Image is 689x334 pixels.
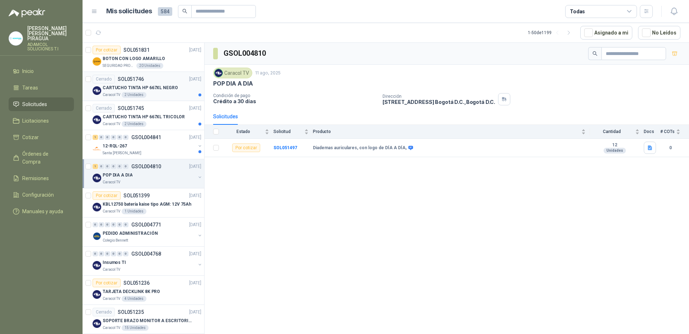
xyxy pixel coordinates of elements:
a: Por cotizarSOL051399[DATE] Company LogoKBL12750 batería kaise tipo AGM: 12V 75AhCaracol TV1 Unidades [83,188,204,218]
img: Company Logo [93,86,101,95]
th: Solicitud [273,125,313,139]
p: CARTUCHO TINTA HP 667XL NEGRO [103,84,178,91]
p: Caracol TV [103,92,120,98]
div: 1 - 50 de 1199 [528,27,575,38]
a: Por cotizarSOL051236[DATE] Company LogoTARJETA DECKLINK 8K PROCaracol TV4 Unidades [83,276,204,305]
a: 0 0 0 0 0 0 GSOL004768[DATE] Company LogoInsumos TICaracol TV [93,250,203,273]
img: Company Logo [93,290,101,299]
div: 0 [105,251,110,256]
div: Por cotizar [93,46,121,54]
div: 0 [93,222,98,227]
p: BOTON CON LOGO AMARILLO [103,55,165,62]
div: 0 [123,164,128,169]
div: 0 [123,135,128,140]
p: SOL051235 [118,310,144,315]
div: 15 Unidades [122,325,149,331]
span: Tareas [22,84,38,92]
div: Por cotizar [93,279,121,287]
span: search [592,51,597,56]
p: Caracol TV [103,296,120,302]
th: Docs [644,125,660,139]
p: Condición de pago [213,93,377,98]
img: Company Logo [93,174,101,182]
p: ADAMCOL SOLUCIONES T.I [27,42,74,51]
p: Caracol TV [103,325,120,331]
img: Company Logo [9,32,23,45]
div: 2 Unidades [122,92,146,98]
a: Cotizar [9,131,74,144]
img: Company Logo [215,69,222,77]
div: 0 [117,135,122,140]
div: 20 Unidades [136,63,163,69]
a: CerradoSOL051745[DATE] Company LogoCARTUCHO TINTA HP 667XL TRICOLORCaracol TV2 Unidades [83,101,204,130]
img: Company Logo [93,57,101,66]
span: Remisiones [22,174,49,182]
div: 0 [93,251,98,256]
div: 0 [111,135,116,140]
img: Company Logo [93,145,101,153]
th: Estado [223,125,273,139]
span: Solicitudes [22,100,47,108]
div: 0 [99,222,104,227]
p: SOL051746 [118,77,144,82]
button: Asignado a mi [580,26,632,40]
div: Cerrado [93,308,115,316]
div: 1 [93,164,98,169]
p: PEDIDO ADMINISTRACIÓN [103,230,158,237]
button: No Leídos [638,26,680,40]
span: Cotizar [22,133,39,141]
div: 0 [99,135,104,140]
p: Insumos TI [103,259,126,266]
h1: Mis solicitudes [106,6,152,17]
th: Cantidad [590,125,644,139]
p: GSOL004810 [131,164,161,169]
div: 0 [117,251,122,256]
h3: GSOL004810 [224,48,267,59]
img: Company Logo [93,319,101,328]
div: 0 [99,164,104,169]
div: 0 [105,164,110,169]
img: Company Logo [93,232,101,241]
p: [STREET_ADDRESS] Bogotá D.C. , Bogotá D.C. [383,99,495,105]
p: 12-RQL-267 [103,143,127,150]
span: Inicio [22,67,34,75]
img: Company Logo [93,115,101,124]
a: CerradoSOL051235[DATE] Company LogoSOPORTE BRAZO MONITOR A ESCRITORIO NBF80Caracol TV15 Unidades [83,305,204,334]
div: 2 Unidades [122,121,146,127]
p: CARTUCHO TINTA HP 667XL TRICOLOR [103,114,185,120]
span: 584 [158,7,172,16]
div: 0 [111,164,116,169]
p: [DATE] [189,134,201,141]
div: Cerrado [93,104,115,113]
p: SOL051399 [123,193,150,198]
span: Órdenes de Compra [22,150,67,166]
p: [PERSON_NAME] [PERSON_NAME] PIRAGUA [27,26,74,41]
a: 1 0 0 0 0 0 GSOL004810[DATE] Company LogoPOP DIA A DIACaracol TV [93,162,203,185]
p: [DATE] [189,47,201,54]
div: Caracol TV [213,68,252,78]
p: Caracol TV [103,209,120,214]
span: Licitaciones [22,117,49,125]
div: 0 [117,164,122,169]
p: POP DIA A DIA [213,80,253,87]
span: search [182,9,187,14]
p: [DATE] [189,309,201,316]
p: TARJETA DECKLINK 8K PRO [103,288,160,295]
p: GSOL004771 [131,222,161,227]
img: Company Logo [93,261,101,270]
div: 0 [105,135,110,140]
p: POP DIA A DIA [103,172,132,179]
a: 0 0 0 0 0 0 GSOL004771[DATE] Company LogoPEDIDO ADMINISTRACIÓNColegio Bennett [93,220,203,243]
a: SOL051497 [273,145,297,150]
span: Solicitud [273,129,303,134]
img: Logo peakr [9,9,45,17]
p: SOL051236 [123,280,150,285]
a: Inicio [9,64,74,78]
div: 0 [111,222,116,227]
div: 1 [93,135,98,140]
p: Santa [PERSON_NAME] [103,150,141,156]
div: Cerrado [93,75,115,83]
div: 0 [111,251,116,256]
p: Colegio Bennett [103,238,128,243]
p: 11 ago, 2025 [255,70,281,77]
